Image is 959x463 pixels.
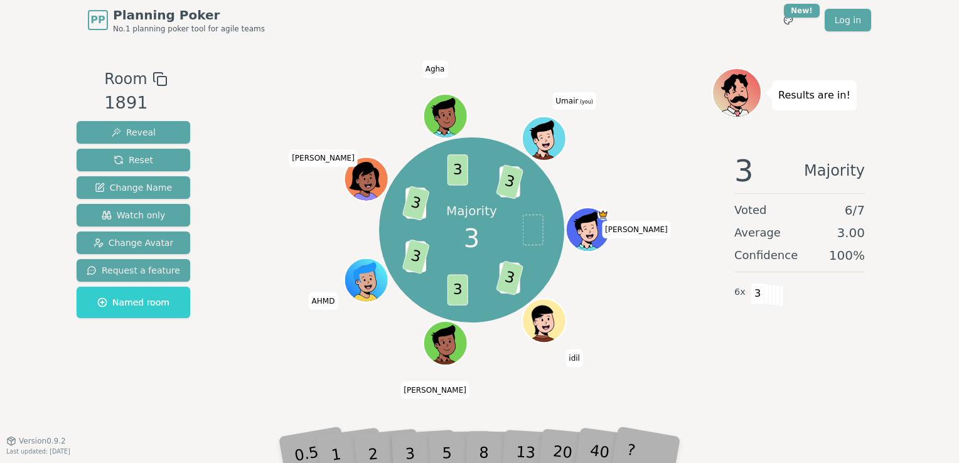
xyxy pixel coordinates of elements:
span: Click to change your name [289,149,358,167]
span: Confidence [734,247,798,264]
span: Watch only [102,209,166,221]
span: (you) [578,99,593,105]
span: Click to change your name [309,292,338,310]
span: 3 [464,220,479,257]
span: Majority [804,156,865,186]
span: Click to change your name [552,92,596,110]
span: 3 [402,239,431,274]
button: Named room [77,287,190,318]
p: Majority [446,202,497,220]
span: Jessica is the host [598,209,609,220]
span: Reset [114,154,153,166]
span: Click to change your name [422,60,448,78]
span: 3 [447,274,468,305]
a: PPPlanning PokerNo.1 planning poker tool for agile teams [88,6,265,34]
span: 3 [734,156,754,186]
span: 6 x [734,285,746,299]
span: Request a feature [87,264,180,277]
button: Version0.9.2 [6,436,66,446]
span: 6 / 7 [845,201,865,219]
span: Change Name [95,181,172,194]
span: Named room [97,296,169,309]
span: No.1 planning poker tool for agile teams [113,24,265,34]
button: Change Name [77,176,190,199]
span: Planning Poker [113,6,265,24]
span: Click to change your name [400,381,469,399]
span: 3 [751,283,765,304]
button: Change Avatar [77,231,190,254]
span: Room [104,68,147,90]
span: 3 [402,186,431,221]
span: 3 [496,164,524,200]
p: Results are in! [778,87,850,104]
span: 3 [496,260,524,295]
span: Change Avatar [94,237,174,249]
span: Version 0.9.2 [19,436,66,446]
span: Voted [734,201,767,219]
span: Reveal [111,126,156,139]
div: 1891 [104,90,167,116]
span: Last updated: [DATE] [6,448,70,455]
a: Log in [825,9,871,31]
span: Click to change your name [602,221,671,238]
button: Reveal [77,121,190,144]
button: Request a feature [77,259,190,282]
button: Reset [77,149,190,171]
button: New! [777,9,800,31]
span: 100 % [829,247,865,264]
div: New! [784,4,820,18]
span: 3 [447,154,468,185]
span: Average [734,224,781,242]
span: 3.00 [837,224,865,242]
span: PP [90,13,105,28]
button: Watch only [77,204,190,226]
span: Click to change your name [565,350,583,368]
button: Click to change your avatar [523,118,565,159]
